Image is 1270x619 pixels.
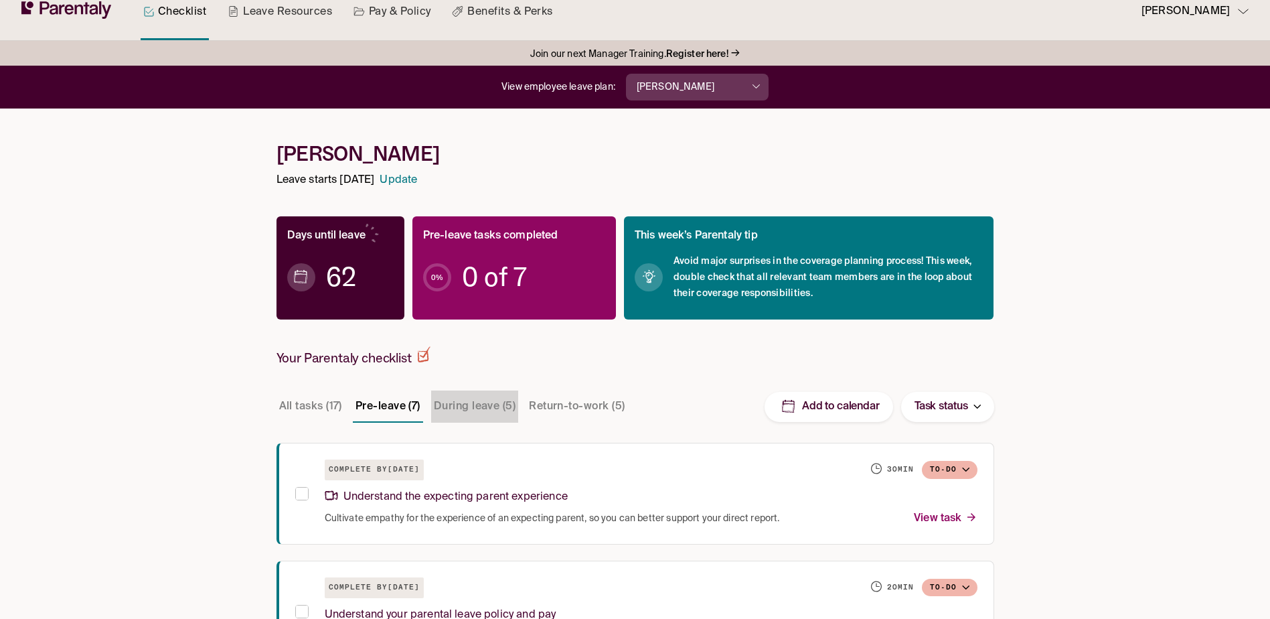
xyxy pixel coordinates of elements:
[276,171,375,190] p: Leave starts [DATE]
[501,80,615,94] p: View employee leave plan:
[325,577,424,598] h6: Complete by [DATE]
[1141,3,1230,21] p: [PERSON_NAME]
[901,392,994,422] button: Task status
[731,44,740,64] p: →
[887,464,914,475] h6: 30 min
[915,398,968,416] p: Task status
[276,391,345,423] button: All tasks (17)
[887,582,914,593] h6: 20 min
[276,346,430,366] h2: Your Parentaly checklist
[922,579,977,597] button: To-do
[287,227,366,245] p: Days until leave
[325,488,568,506] p: Understand the expecting parent experience
[431,391,518,423] button: During leave (5)
[325,512,780,525] span: Cultivate empathy for the experience of an expecting parent, so you can better support your direc...
[530,46,728,64] span: Join our next Manager Training.
[802,400,880,414] p: Add to calendar
[635,227,758,245] p: This week’s Parentaly tip
[526,391,627,423] button: Return-to-work (5)
[276,391,631,423] div: Task stage tabs
[462,271,527,284] span: 0 of 7
[922,461,977,479] button: To-do
[765,392,893,422] button: Add to calendar
[530,46,740,64] a: Join our next Manager Training.Register here!→
[353,391,423,423] button: Pre-leave (7)
[423,227,558,245] p: Pre-leave tasks completed
[626,74,769,100] button: [PERSON_NAME]
[326,271,356,284] span: 62
[325,460,424,480] h6: Complete by [DATE]
[637,80,714,94] p: [PERSON_NAME]
[673,253,983,301] span: Avoid major surprises in the coverage planning process! This week, double check that all relevant...
[914,510,977,528] p: View task
[380,171,417,190] a: Update
[666,50,728,59] strong: Register here!
[276,141,994,166] h1: [PERSON_NAME]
